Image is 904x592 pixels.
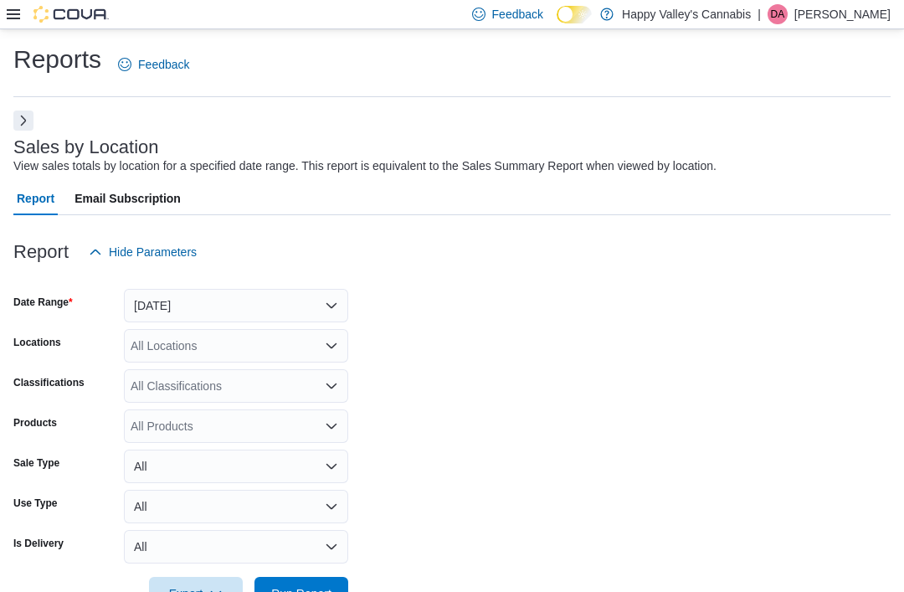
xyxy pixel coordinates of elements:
[557,6,592,23] input: Dark Mode
[17,182,54,215] span: Report
[13,296,73,309] label: Date Range
[109,244,197,260] span: Hide Parameters
[138,56,189,73] span: Feedback
[13,416,57,430] label: Products
[325,379,338,393] button: Open list of options
[124,289,348,322] button: [DATE]
[13,111,33,131] button: Next
[13,137,159,157] h3: Sales by Location
[74,182,181,215] span: Email Subscription
[13,242,69,262] h3: Report
[111,48,196,81] a: Feedback
[794,4,891,24] p: [PERSON_NAME]
[325,420,338,433] button: Open list of options
[13,456,59,470] label: Sale Type
[13,376,85,389] label: Classifications
[124,450,348,483] button: All
[758,4,761,24] p: |
[768,4,788,24] div: David Asprey
[13,497,57,510] label: Use Type
[13,43,101,76] h1: Reports
[124,490,348,523] button: All
[33,6,109,23] img: Cova
[622,4,751,24] p: Happy Valley's Cannabis
[325,339,338,353] button: Open list of options
[124,530,348,564] button: All
[492,6,543,23] span: Feedback
[13,157,717,175] div: View sales totals by location for a specified date range. This report is equivalent to the Sales ...
[771,4,785,24] span: DA
[82,235,203,269] button: Hide Parameters
[13,537,64,550] label: Is Delivery
[13,336,61,349] label: Locations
